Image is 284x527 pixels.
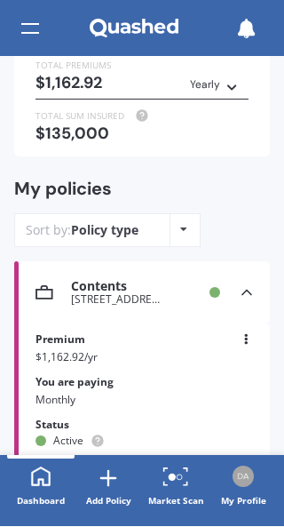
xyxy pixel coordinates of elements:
a: Add Policy [75,456,142,520]
div: Contents [71,280,160,295]
div: Yearly [190,76,220,94]
div: Market Scan [148,492,204,510]
div: Dashboard [17,492,65,510]
a: Market Scan [142,456,209,520]
b: You are paying [35,374,124,392]
img: Profile [233,467,254,488]
div: Monthly [35,374,124,410]
img: Contents [35,284,53,302]
a: Dashboard [7,456,75,520]
div: My Profile [221,492,266,510]
div: $1,162.92 [35,75,248,92]
div: Add Policy [86,492,131,510]
div: TOTAL SUM INSURED [35,108,248,125]
b: Premium [35,331,124,349]
div: $135,000 [35,125,248,143]
div: My policies [14,179,112,200]
span: Active [53,434,83,449]
div: Sort by: [26,222,138,240]
a: ProfileMy Profile [209,456,277,520]
div: [STREET_ADDRESS] [71,294,160,307]
div: TOTAL PREMIUMS [35,57,248,75]
div: Policy type [71,222,138,240]
span: $1,162.92/yr [35,350,98,365]
b: Status [35,417,105,435]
